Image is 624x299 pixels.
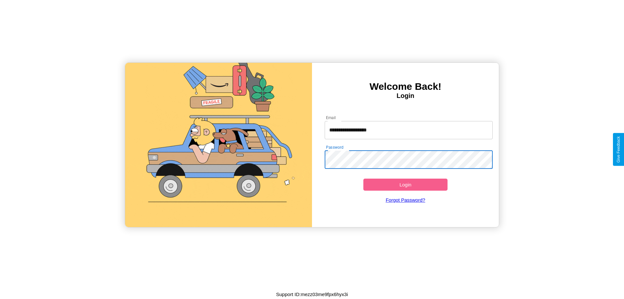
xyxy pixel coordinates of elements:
[363,179,448,191] button: Login
[616,136,621,163] div: Give Feedback
[326,144,343,150] label: Password
[276,290,348,299] p: Support ID: mezz03me9fpx6hyx3i
[326,115,336,120] label: Email
[321,191,490,209] a: Forgot Password?
[312,92,499,100] h4: Login
[125,63,312,227] img: gif
[312,81,499,92] h3: Welcome Back!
